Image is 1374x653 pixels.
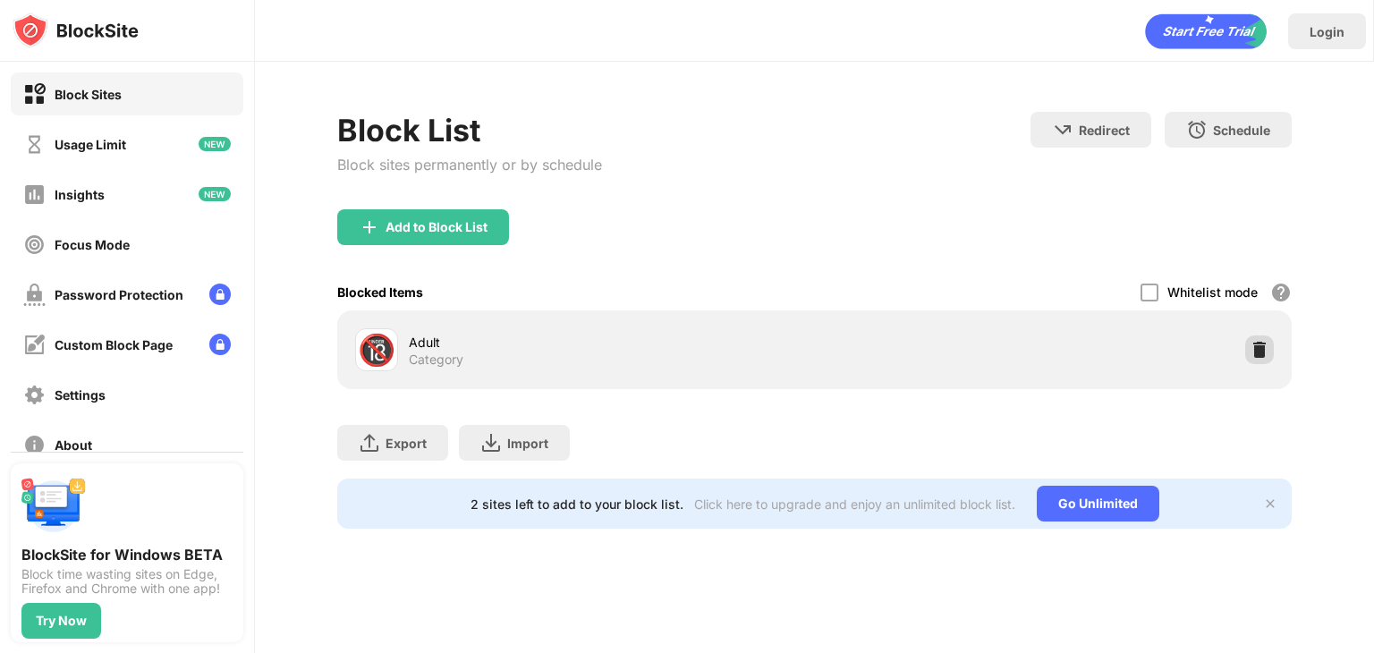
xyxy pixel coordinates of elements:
img: time-usage-off.svg [23,133,46,156]
div: Insights [55,187,105,202]
img: new-icon.svg [199,137,231,151]
div: Category [409,352,463,368]
div: Blocked Items [337,284,423,300]
div: Adult [409,333,814,352]
img: block-on.svg [23,83,46,106]
div: Password Protection [55,287,183,302]
div: Go Unlimited [1037,486,1159,522]
div: About [55,437,92,453]
img: new-icon.svg [199,187,231,201]
div: Click here to upgrade and enjoy an unlimited block list. [694,496,1015,512]
div: 2 sites left to add to your block list. [471,496,683,512]
div: 🔞 [358,332,395,369]
div: Redirect [1079,123,1130,138]
img: lock-menu.svg [209,284,231,305]
div: Block List [337,112,602,148]
div: Import [507,436,548,451]
div: Block Sites [55,87,122,102]
img: focus-off.svg [23,233,46,256]
div: Export [386,436,427,451]
img: lock-menu.svg [209,334,231,355]
div: BlockSite for Windows BETA [21,546,233,564]
img: logo-blocksite.svg [13,13,139,48]
div: Try Now [36,614,87,628]
img: insights-off.svg [23,183,46,206]
img: settings-off.svg [23,384,46,406]
div: Settings [55,387,106,403]
div: Whitelist mode [1167,284,1258,300]
div: Block time wasting sites on Edge, Firefox and Chrome with one app! [21,567,233,596]
div: Focus Mode [55,237,130,252]
div: Login [1310,24,1344,39]
div: Custom Block Page [55,337,173,352]
img: about-off.svg [23,434,46,456]
div: animation [1145,13,1267,49]
div: Schedule [1213,123,1270,138]
img: x-button.svg [1263,496,1277,511]
div: Block sites permanently or by schedule [337,156,602,174]
div: Add to Block List [386,220,488,234]
img: password-protection-off.svg [23,284,46,306]
img: customize-block-page-off.svg [23,334,46,356]
img: push-desktop.svg [21,474,86,539]
div: Usage Limit [55,137,126,152]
